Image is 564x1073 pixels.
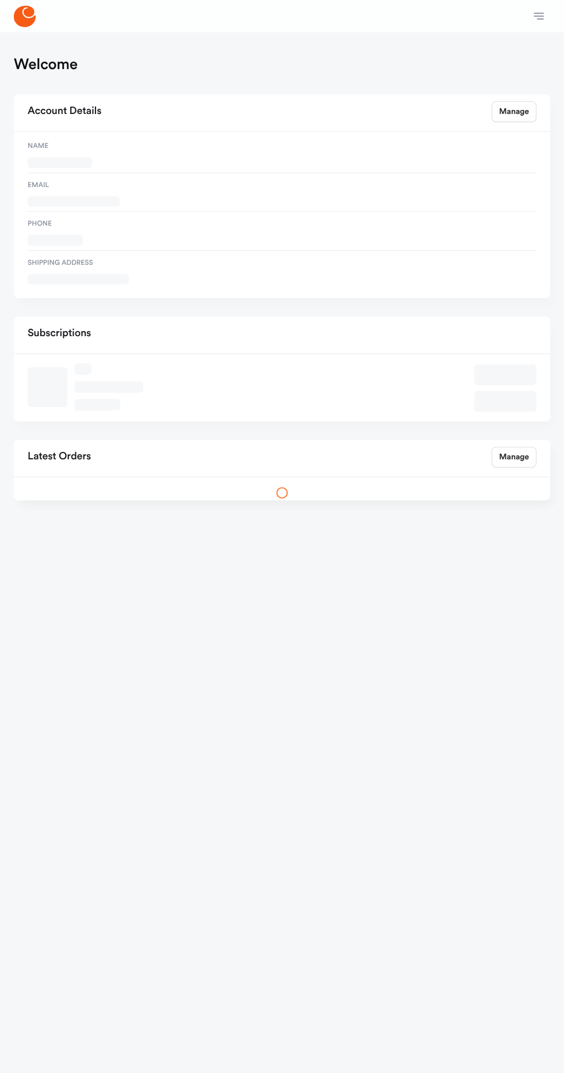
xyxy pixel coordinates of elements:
[28,101,101,122] h2: Account Details
[491,101,536,122] a: Manage
[28,141,536,151] span: Name
[14,55,78,74] h1: Welcome
[28,180,536,191] span: Email
[28,258,536,268] span: Shipping Address
[28,219,536,229] span: Phone
[28,196,536,207] span: -
[28,447,91,467] h2: Latest Orders
[491,447,536,467] a: Manage
[28,324,91,344] h2: Subscriptions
